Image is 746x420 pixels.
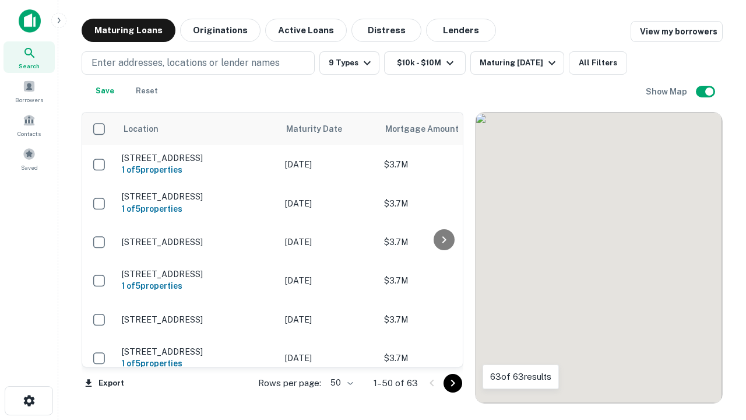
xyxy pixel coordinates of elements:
[688,327,746,383] iframe: Chat Widget
[384,51,466,75] button: $10k - $10M
[122,357,273,370] h6: 1 of 5 properties
[285,274,372,287] p: [DATE]
[384,158,501,171] p: $3.7M
[265,19,347,42] button: Active Loans
[384,236,501,249] p: $3.7M
[122,279,273,292] h6: 1 of 5 properties
[384,352,501,365] p: $3.7M
[122,314,273,325] p: [STREET_ADDRESS]
[180,19,261,42] button: Originations
[279,113,378,145] th: Maturity Date
[470,51,564,75] button: Maturing [DATE]
[384,197,501,210] p: $3.7M
[384,274,501,287] p: $3.7M
[122,346,273,357] p: [STREET_ADDRESS]
[123,122,159,136] span: Location
[3,41,55,73] a: Search
[385,122,474,136] span: Mortgage Amount
[86,79,124,103] button: Save your search to get updates of matches that match your search criteria.
[374,376,418,390] p: 1–50 of 63
[21,163,38,172] span: Saved
[646,85,689,98] h6: Show Map
[128,79,166,103] button: Reset
[122,237,273,247] p: [STREET_ADDRESS]
[82,19,175,42] button: Maturing Loans
[3,109,55,141] a: Contacts
[17,129,41,138] span: Contacts
[285,236,372,249] p: [DATE]
[569,51,627,75] button: All Filters
[3,143,55,174] a: Saved
[19,61,40,71] span: Search
[426,19,496,42] button: Lenders
[3,75,55,107] a: Borrowers
[631,21,723,42] a: View my borrowers
[92,56,280,70] p: Enter addresses, locations or lender names
[476,113,722,403] div: 0 0
[326,374,355,391] div: 50
[285,158,372,171] p: [DATE]
[480,56,559,70] div: Maturing [DATE]
[285,197,372,210] p: [DATE]
[319,51,379,75] button: 9 Types
[286,122,357,136] span: Maturity Date
[285,352,372,365] p: [DATE]
[285,313,372,326] p: [DATE]
[384,313,501,326] p: $3.7M
[122,269,273,279] p: [STREET_ADDRESS]
[19,9,41,33] img: capitalize-icon.png
[82,374,127,392] button: Export
[122,153,273,163] p: [STREET_ADDRESS]
[15,95,43,104] span: Borrowers
[122,191,273,202] p: [STREET_ADDRESS]
[122,163,273,176] h6: 1 of 5 properties
[122,202,273,215] h6: 1 of 5 properties
[444,374,462,393] button: Go to next page
[82,51,315,75] button: Enter addresses, locations or lender names
[116,113,279,145] th: Location
[258,376,321,390] p: Rows per page:
[490,370,551,384] p: 63 of 63 results
[378,113,506,145] th: Mortgage Amount
[351,19,421,42] button: Distress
